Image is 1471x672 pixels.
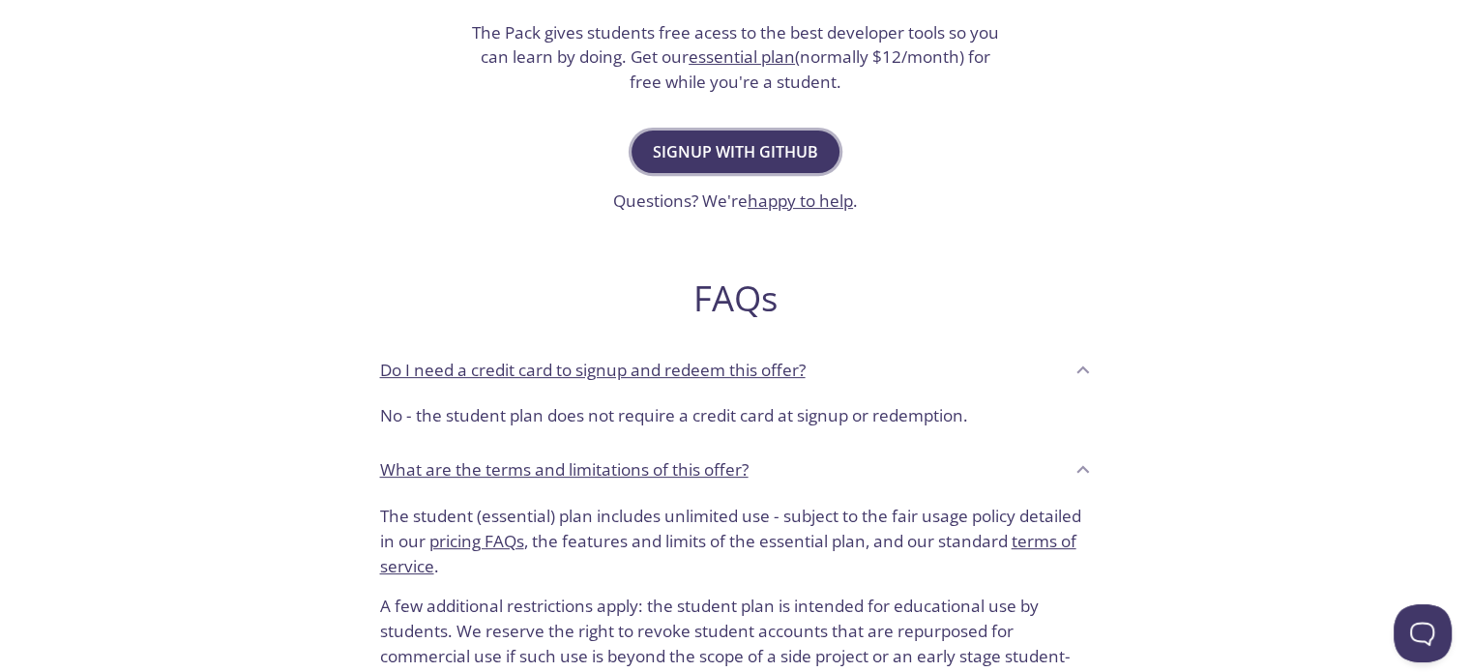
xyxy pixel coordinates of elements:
p: No - the student plan does not require a credit card at signup or redemption. [380,403,1092,428]
p: What are the terms and limitations of this offer? [380,457,749,482]
a: essential plan [689,45,795,68]
a: terms of service [380,530,1076,577]
a: pricing FAQs [429,530,524,552]
div: What are the terms and limitations of this offer? [365,444,1107,496]
div: Do I need a credit card to signup and redeem this offer? [365,343,1107,395]
p: The student (essential) plan includes unlimited use - subject to the fair usage policy detailed i... [380,504,1092,578]
a: happy to help [748,190,853,212]
span: Signup with GitHub [653,138,818,165]
div: Do I need a credit card to signup and redeem this offer? [365,395,1107,444]
button: Signup with GitHub [632,131,839,173]
h2: FAQs [365,277,1107,320]
iframe: Help Scout Beacon - Open [1394,604,1452,662]
h3: The Pack gives students free acess to the best developer tools so you can learn by doing. Get our... [470,20,1002,95]
p: Do I need a credit card to signup and redeem this offer? [380,358,806,383]
h3: Questions? We're . [613,189,858,214]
